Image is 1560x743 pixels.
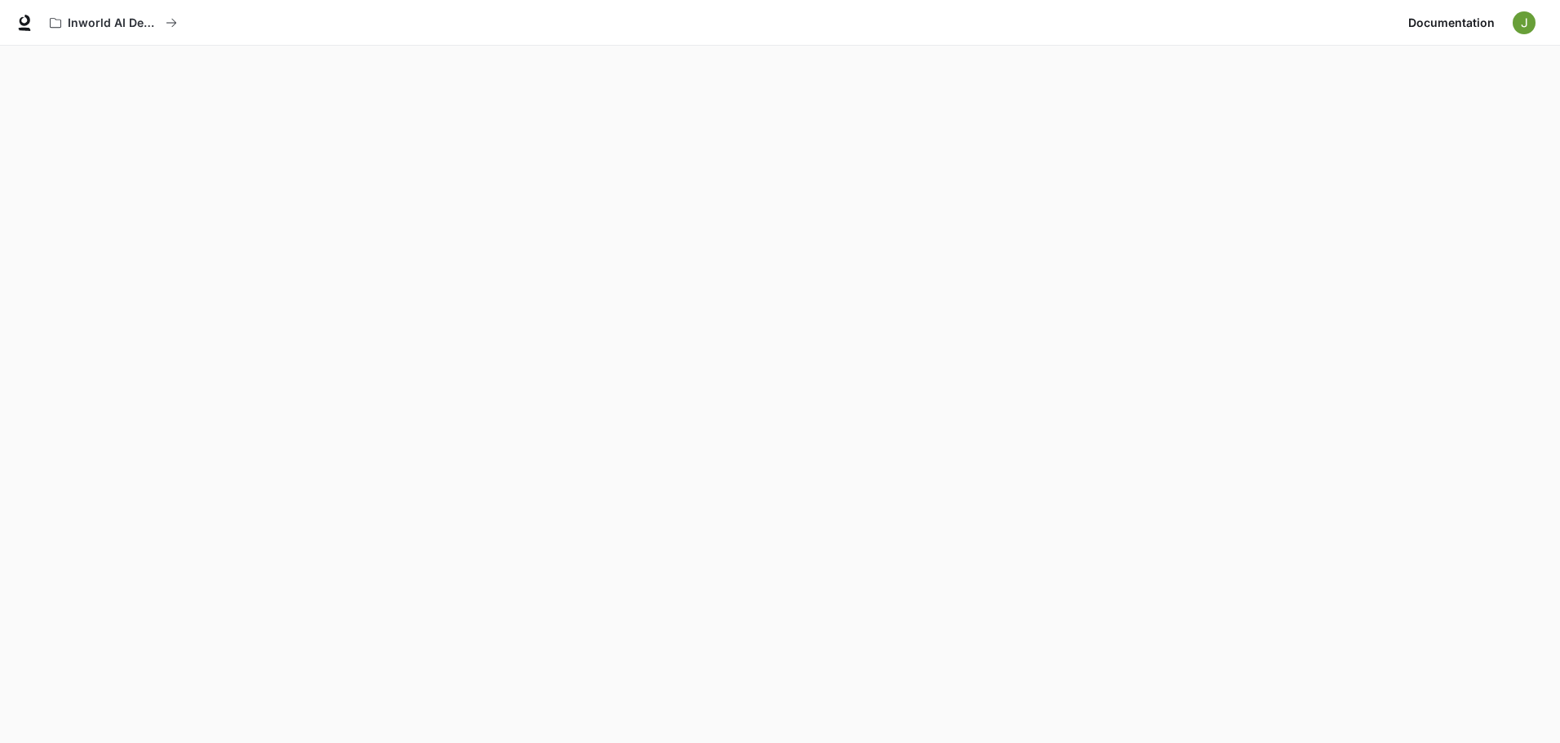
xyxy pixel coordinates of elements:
img: User avatar [1513,11,1536,34]
span: Documentation [1408,13,1495,33]
button: User avatar [1508,7,1540,39]
p: Inworld AI Demos [68,16,159,30]
a: Documentation [1402,7,1501,39]
button: All workspaces [42,7,184,39]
